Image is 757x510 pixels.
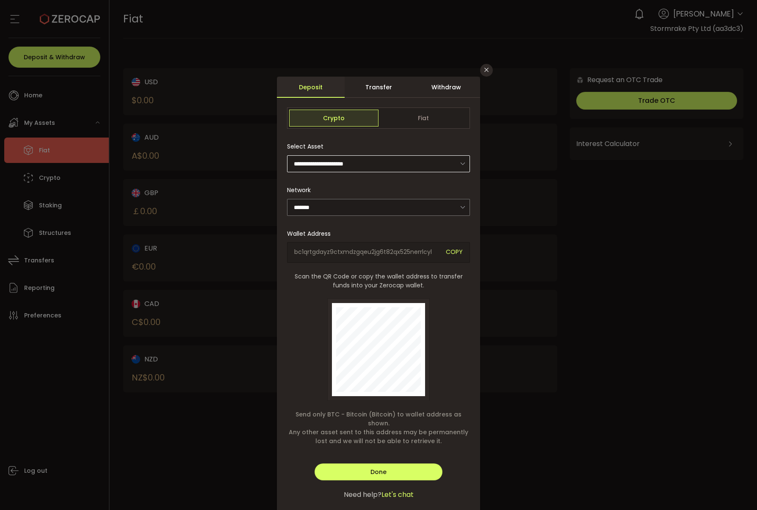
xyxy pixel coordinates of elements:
[315,463,442,480] button: Done
[287,186,316,194] label: Network
[446,248,463,257] span: COPY
[277,77,345,98] div: Deposit
[294,248,439,257] span: bc1qrtgdayz9ctxmdzgqeu2jg6t82qx525nerrlcyl
[287,272,470,290] span: Scan the QR Code or copy the wallet address to transfer funds into your Zerocap wallet.
[287,142,329,151] label: Select Asset
[715,469,757,510] iframe: Chat Widget
[287,428,470,446] span: Any other asset sent to this address may be permanently lost and we will not be able to retrieve it.
[344,490,381,500] span: Need help?
[480,64,493,77] button: Close
[381,490,414,500] span: Let's chat
[287,410,470,428] span: Send only BTC - Bitcoin (Bitcoin) to wallet address as shown.
[289,110,378,127] span: Crypto
[378,110,468,127] span: Fiat
[370,468,387,476] span: Done
[287,229,336,238] label: Wallet Address
[345,77,412,98] div: Transfer
[412,77,480,98] div: Withdraw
